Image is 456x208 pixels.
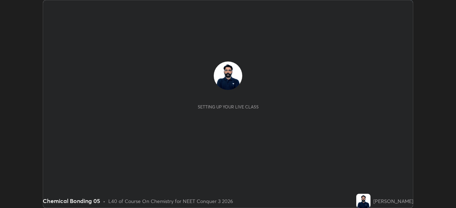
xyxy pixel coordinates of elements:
[214,62,242,90] img: 5014c1035c4d4e8d88cec611ee278880.jpg
[103,197,105,205] div: •
[373,197,413,205] div: [PERSON_NAME]
[108,197,233,205] div: L40 of Course On Chemistry for NEET Conquer 3 2026
[356,194,370,208] img: 5014c1035c4d4e8d88cec611ee278880.jpg
[198,104,259,110] div: Setting up your live class
[43,197,100,205] div: Chemical Bonding 05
